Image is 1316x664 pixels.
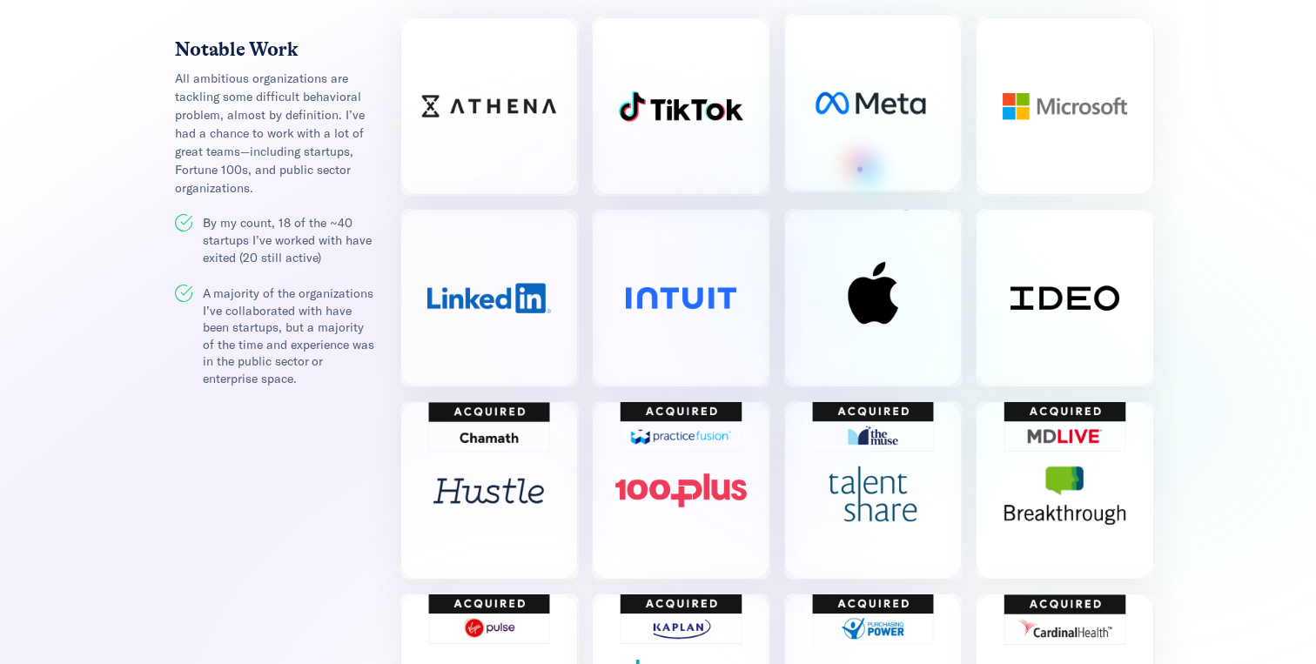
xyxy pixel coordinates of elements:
img: Ideo [976,209,1154,387]
img: Meta [784,14,963,192]
img: Hustle [400,401,579,580]
img: Apple [784,209,963,387]
img: 100Plus [592,401,770,580]
div: All ambitious organizations are tackling some difficult behavioral problem, almost by definition.... [175,69,379,197]
img: Intuit [592,209,770,387]
img: LinkedIn [400,209,579,387]
img: TikTok [592,17,770,196]
p: By my count, 18 of the ~40 startups I’ve worked with have exited (20 still active) [203,214,379,265]
img: Breakthrough [976,401,1154,580]
img: TalentShare [784,401,963,580]
img: Athena [400,17,579,196]
h4: Notable Work [175,39,379,61]
img: Microsoft [976,17,1154,196]
p: A majority of the organizations I’ve collaborated with have been startups, but a majority of the ... [203,285,379,387]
